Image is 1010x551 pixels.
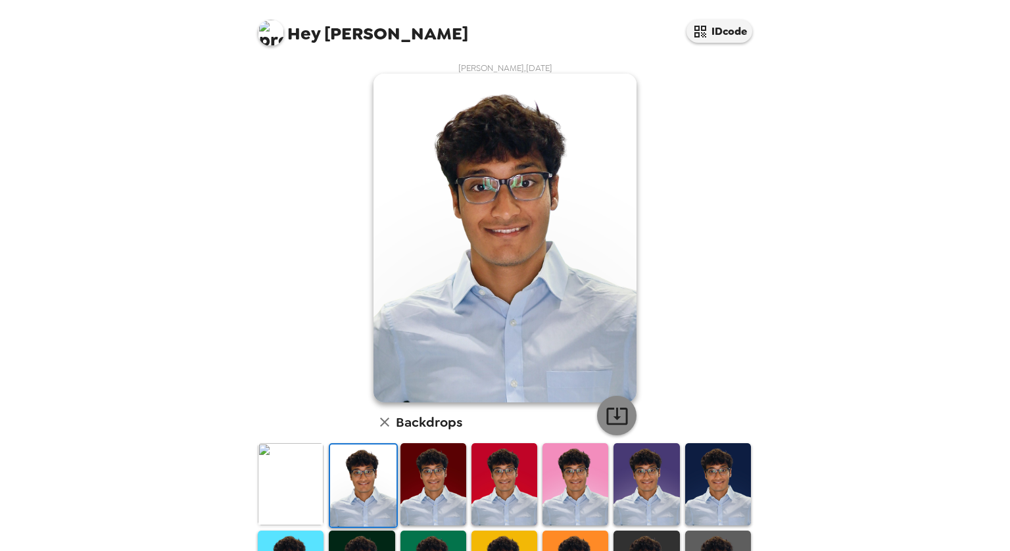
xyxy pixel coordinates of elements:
[258,13,468,43] span: [PERSON_NAME]
[458,62,552,74] span: [PERSON_NAME] , [DATE]
[396,412,462,433] h6: Backdrops
[258,443,324,525] img: Original
[686,20,752,43] button: IDcode
[287,22,320,45] span: Hey
[373,74,637,402] img: user
[258,20,284,46] img: profile pic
